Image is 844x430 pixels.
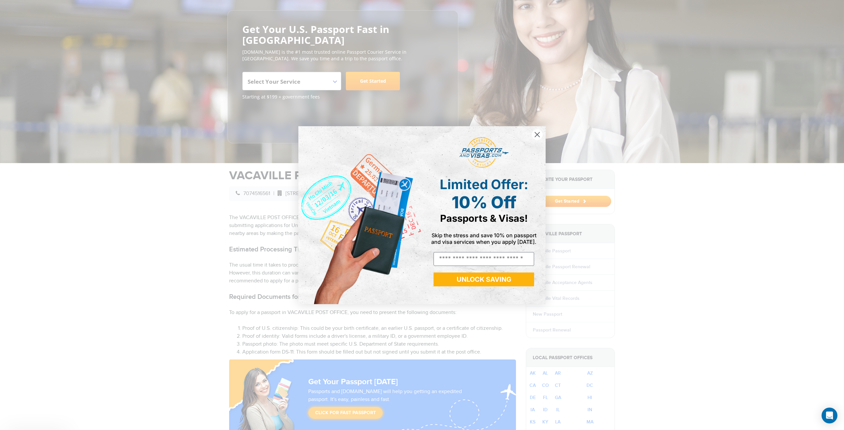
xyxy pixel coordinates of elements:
[459,137,509,168] img: passports and visas
[440,176,528,192] span: Limited Offer:
[452,192,516,212] span: 10% Off
[298,126,422,304] img: de9cda0d-0715-46ca-9a25-073762a91ba7.png
[431,232,536,245] span: Skip the stress and save 10% on passport and visa services when you apply [DATE].
[440,213,528,224] span: Passports & Visas!
[822,408,837,423] div: Open Intercom Messenger
[531,129,543,140] button: Close dialog
[434,272,534,286] button: UNLOCK SAVING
